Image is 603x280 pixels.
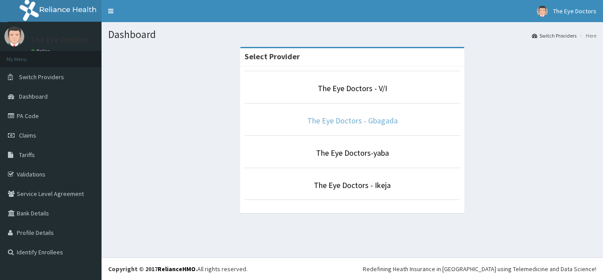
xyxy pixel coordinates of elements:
img: User Image [4,27,24,46]
span: Claims [19,131,36,139]
strong: Select Provider [245,51,300,61]
h1: Dashboard [108,29,596,40]
span: The Eye Doctors [553,7,596,15]
a: The Eye Doctors - V/I [318,83,387,93]
div: Redefining Heath Insurance in [GEOGRAPHIC_DATA] using Telemedicine and Data Science! [363,265,596,273]
span: Tariffs [19,151,35,159]
a: The Eye Doctors - Gbagada [307,115,398,126]
a: Online [31,48,52,54]
a: Switch Providers [532,32,577,39]
p: The Eye Doctors [31,36,88,44]
a: RelianceHMO [158,265,196,273]
footer: All rights reserved. [102,257,603,280]
a: The Eye Doctors - Ikeja [314,180,391,190]
a: The Eye Doctors-yaba [316,148,389,158]
img: User Image [537,6,548,17]
span: Dashboard [19,92,48,100]
span: Switch Providers [19,73,64,81]
strong: Copyright © 2017 . [108,265,197,273]
li: Here [577,32,596,39]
